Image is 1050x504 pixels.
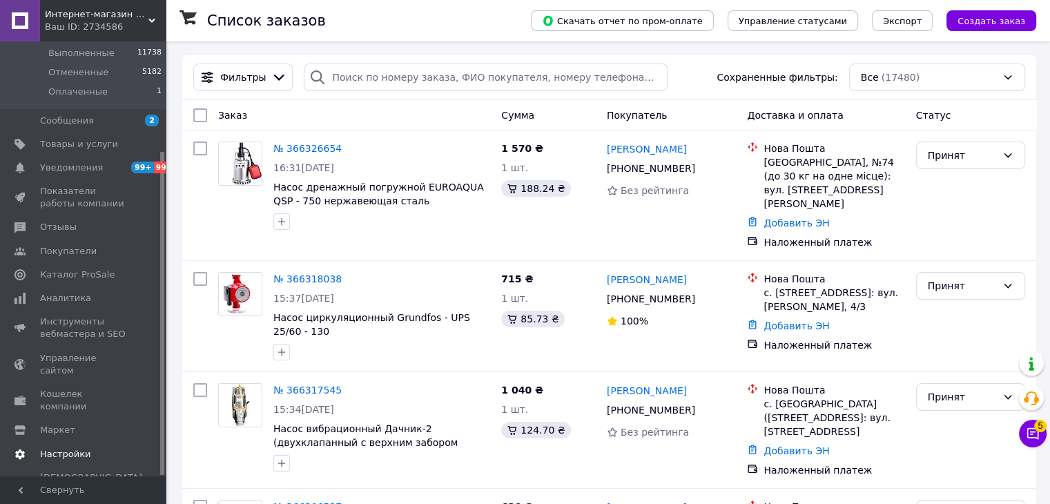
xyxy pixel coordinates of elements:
input: Поиск по номеру заказа, ФИО покупателя, номеру телефона, Email, номеру накладной [304,64,668,91]
span: Товары и услуги [40,138,118,151]
a: № 366317545 [273,385,342,396]
span: Сообщения [40,115,94,127]
div: Нова Пошта [764,142,904,155]
span: Инструменты вебмастера и SEO [40,316,128,340]
span: 16:31[DATE] [273,162,334,173]
div: Наложенный платеж [764,338,904,352]
span: Доставка и оплата [747,110,843,121]
span: 100% [621,316,648,327]
span: Скачать отчет по пром-оплате [542,14,703,27]
button: Экспорт [872,10,933,31]
div: Принят [928,278,997,293]
div: Принят [928,389,997,405]
span: 11738 [137,47,162,59]
span: Каталог ProSale [40,269,115,281]
span: [PHONE_NUMBER] [607,405,695,416]
span: 1 570 ₴ [501,143,543,154]
a: Насос вибрационный Дачник-2 (двухклапанный с верхним забором воды) [273,423,458,462]
span: Создать заказ [957,16,1025,26]
span: Кошелек компании [40,388,128,413]
span: Управление сайтом [40,352,128,377]
span: 99+ [131,162,154,173]
span: Сохраненные фильтры: [717,70,837,84]
div: Принят [928,148,997,163]
div: с. [GEOGRAPHIC_DATA] ([STREET_ADDRESS]: вул. [STREET_ADDRESS] [764,397,904,438]
span: Статус [916,110,951,121]
div: Наложенный платеж [764,463,904,477]
span: 1 шт. [501,293,528,304]
span: Сумма [501,110,534,121]
div: с. [STREET_ADDRESS]: вул. [PERSON_NAME], 4/3 [764,286,904,313]
a: Добавить ЭН [764,445,829,456]
a: Добавить ЭН [764,217,829,229]
span: Показатели работы компании [40,185,128,210]
a: [PERSON_NAME] [607,384,687,398]
span: (17480) [882,72,920,83]
a: № 366318038 [273,273,342,284]
a: Фото товару [218,383,262,427]
span: 15:34[DATE] [273,404,334,415]
div: 124.70 ₴ [501,422,570,438]
a: Добавить ЭН [764,320,829,331]
span: Интернет-магазин "MIXTORG" [45,8,148,21]
span: 715 ₴ [501,273,533,284]
span: Без рейтинга [621,427,689,438]
span: Уведомления [40,162,103,174]
div: 85.73 ₴ [501,311,564,327]
a: [PERSON_NAME] [607,273,687,287]
span: 1 040 ₴ [501,385,543,396]
a: Насос дренажный погружной EUROAQUA QSP - 750 нержавеющая сталь [273,182,484,206]
div: Наложенный платеж [764,235,904,249]
span: Заказ [218,110,247,121]
span: Управление статусами [739,16,847,26]
img: Фото товару [219,384,262,427]
span: Экспорт [883,16,922,26]
span: [PHONE_NUMBER] [607,163,695,174]
span: 5182 [142,66,162,79]
a: № 366326654 [273,143,342,154]
span: 1 шт. [501,162,528,173]
span: [PHONE_NUMBER] [607,293,695,304]
img: Фото товару [219,142,262,185]
button: Создать заказ [946,10,1036,31]
span: Покупатели [40,245,97,258]
span: Отзывы [40,221,77,233]
h1: Список заказов [207,12,326,29]
span: Выполненные [48,47,115,59]
span: Покупатель [607,110,668,121]
span: 15:37[DATE] [273,293,334,304]
a: Фото товару [218,272,262,316]
div: Нова Пошта [764,272,904,286]
span: 1 [157,86,162,98]
div: Нова Пошта [764,383,904,397]
span: Настройки [40,448,90,461]
button: Чат с покупателем5 [1019,420,1047,447]
button: Скачать отчет по пром-оплате [531,10,714,31]
a: Создать заказ [933,14,1036,26]
span: Маркет [40,424,75,436]
div: Ваш ID: 2734586 [45,21,166,33]
a: [PERSON_NAME] [607,142,687,156]
a: Насос циркуляционный Grundfos - UPS 25/60 - 130 [273,312,470,337]
span: 99+ [154,162,177,173]
span: 1 шт. [501,404,528,415]
span: Без рейтинга [621,185,689,196]
div: 188.24 ₴ [501,180,570,197]
div: [GEOGRAPHIC_DATA], №74 (до 30 кг на одне місце): вул. [STREET_ADDRESS][PERSON_NAME] [764,155,904,211]
span: Фильтры [220,70,266,84]
span: 5 [1034,416,1047,428]
button: Управление статусами [728,10,858,31]
img: Фото товару [219,273,262,316]
span: Оплаченные [48,86,108,98]
span: Аналитика [40,292,91,304]
span: Отмененные [48,66,108,79]
span: 2 [145,115,159,126]
span: Все [861,70,879,84]
a: Фото товару [218,142,262,186]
